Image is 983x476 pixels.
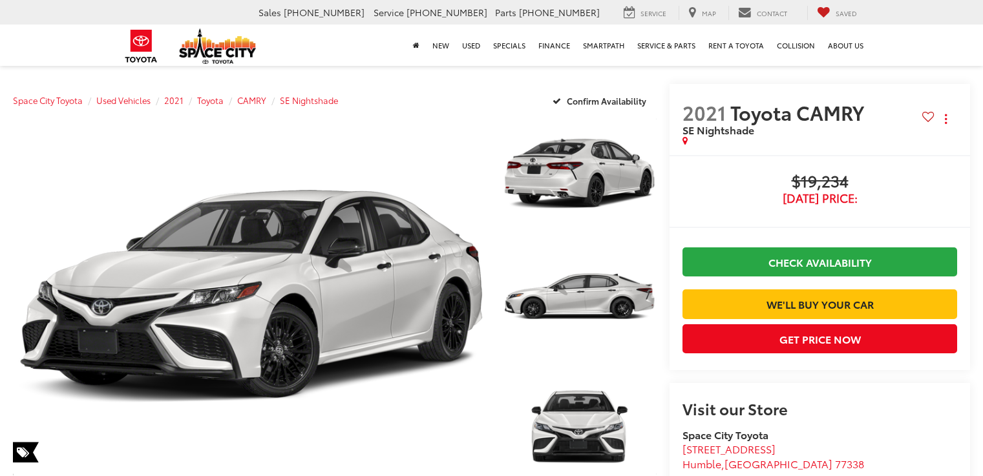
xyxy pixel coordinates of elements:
span: Service [374,6,404,19]
button: Get Price Now [682,324,957,353]
span: Service [640,8,666,18]
a: Space City Toyota [13,94,83,106]
span: Special [13,442,39,462]
span: , [682,456,864,471]
span: Parts [495,6,516,19]
a: Toyota [197,94,224,106]
span: [PHONE_NUMBER] [284,6,365,19]
a: Collision [770,25,821,66]
a: SE Nightshade [280,94,338,106]
a: Expand Photo 1 [503,116,657,232]
span: dropdown dots [945,114,947,124]
a: Expand Photo 2 [503,239,657,355]
img: 2021 Toyota CAMRY SE Nightshade [501,115,658,233]
a: Rent a Toyota [702,25,770,66]
a: Used Vehicles [96,94,151,106]
button: Confirm Availability [545,89,657,112]
img: Space City Toyota [179,28,257,64]
a: About Us [821,25,870,66]
span: Toyota CAMRY [730,98,869,126]
a: CAMRY [237,94,266,106]
span: [GEOGRAPHIC_DATA] [724,456,832,471]
img: Toyota [117,25,165,67]
a: We'll Buy Your Car [682,289,957,318]
span: Map [702,8,716,18]
strong: Space City Toyota [682,427,768,442]
span: [STREET_ADDRESS] [682,441,776,456]
a: [STREET_ADDRESS] Humble,[GEOGRAPHIC_DATA] 77338 [682,441,864,471]
a: Specials [487,25,532,66]
span: $19,234 [682,172,957,192]
span: SE Nightshade [682,122,754,137]
span: [PHONE_NUMBER] [407,6,487,19]
button: Actions [935,107,957,130]
a: Map [679,6,726,20]
img: 2021 Toyota CAMRY SE Nightshade [501,238,658,356]
a: New [426,25,456,66]
a: Used [456,25,487,66]
a: My Saved Vehicles [807,6,867,20]
span: [PHONE_NUMBER] [519,6,600,19]
h2: Visit our Store [682,400,957,417]
span: 77338 [835,456,864,471]
span: Humble [682,456,721,471]
span: Sales [259,6,281,19]
span: Confirm Availability [567,95,646,107]
span: Saved [836,8,857,18]
span: Contact [757,8,787,18]
a: SmartPath [576,25,631,66]
a: Contact [728,6,797,20]
span: 2021 [682,98,726,126]
a: Service & Parts [631,25,702,66]
a: Home [407,25,426,66]
a: Check Availability [682,247,957,276]
a: Service [614,6,676,20]
span: [DATE] Price: [682,192,957,205]
a: Finance [532,25,576,66]
a: 2021 [164,94,184,106]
